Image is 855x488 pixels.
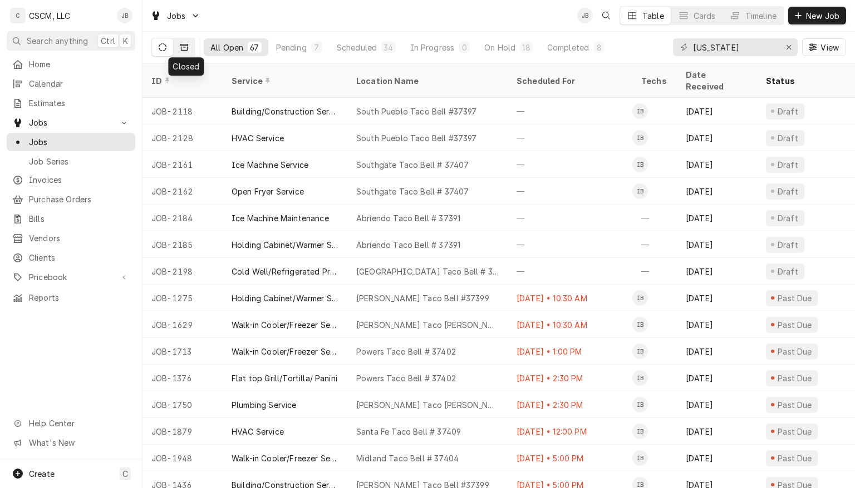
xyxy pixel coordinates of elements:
span: Jobs [167,10,186,22]
div: Past Due [777,452,814,464]
div: [DATE] [677,365,757,391]
div: [DATE] [677,151,757,178]
span: Invoices [29,174,130,186]
div: All Open [210,42,243,53]
div: [DATE] [677,391,757,418]
div: — [632,258,677,285]
div: IB [632,397,648,412]
div: HVAC Service [232,132,284,144]
div: Izaia Bain's Avatar [632,317,648,332]
div: Izaia Bain's Avatar [632,103,648,119]
div: Closed [168,57,204,76]
div: [DATE] [677,98,757,125]
div: 18 [522,42,530,53]
div: Date Received [686,69,746,92]
div: Open Fryer Service [232,186,304,197]
span: Purchase Orders [29,193,130,205]
div: Santa Fe Taco Bell # 37409 [356,426,461,437]
div: Walk-in Cooler/Freezer Service Call [232,319,338,331]
div: [DATE] • 10:30 AM [508,311,632,338]
div: Plumbing Service [232,399,297,411]
div: JOB-1275 [142,285,223,311]
div: — [632,205,677,231]
div: JOB-2128 [142,125,223,151]
div: 7 [313,42,320,53]
a: Go to Pricebook [7,268,135,286]
a: Go to Help Center [7,414,135,432]
div: Draft [776,239,800,251]
a: Jobs [7,133,135,151]
div: IB [632,424,648,439]
div: Scheduled For [517,75,621,87]
div: Past Due [777,372,814,384]
div: Walk-in Cooler/Freezer Service Call [232,452,338,464]
div: — [508,178,632,205]
span: Calendar [29,78,130,89]
a: Go to Jobs [7,113,135,132]
div: JB [577,8,593,23]
button: Search anythingCtrlK [7,31,135,51]
div: JOB-2184 [142,205,223,231]
div: — [508,205,632,231]
a: Purchase Orders [7,190,135,208]
div: 34 [384,42,393,53]
span: Jobs [29,117,113,128]
div: Scheduled [337,42,377,53]
div: South Pueblo Taco Bell #37397 [356,132,477,144]
a: Calendar [7,74,135,93]
span: Vendors [29,232,130,244]
div: Izaia Bain's Avatar [632,157,648,172]
div: — [508,258,632,285]
div: Southgate Taco Bell # 37407 [356,186,469,197]
div: CSCM, LLC [29,10,70,22]
div: [DATE] [677,178,757,205]
div: Powers Taco Bell # 37402 [356,346,456,357]
div: JOB-1879 [142,418,223,445]
div: Ice Machine Service [232,159,308,171]
div: South Pueblo Taco Bell #37397 [356,106,477,117]
div: [DATE] [677,311,757,338]
div: JOB-1750 [142,391,223,418]
div: Izaia Bain's Avatar [632,290,648,306]
div: IB [632,317,648,332]
a: Estimates [7,94,135,112]
div: [DATE] [677,205,757,231]
a: Vendors [7,229,135,247]
span: C [122,468,128,480]
div: [PERSON_NAME] Taco Bell #37399 [356,292,489,304]
div: Izaia Bain's Avatar [632,424,648,439]
div: [DATE] • 10:30 AM [508,285,632,311]
span: Create [29,469,55,479]
div: Holding Cabinet/Warmer Service [232,239,338,251]
div: Southgate Taco Bell # 37407 [356,159,469,171]
span: Home [29,58,130,70]
div: HVAC Service [232,426,284,437]
span: View [818,42,841,53]
span: Job Series [29,156,130,167]
div: JOB-1948 [142,445,223,471]
div: [DATE] • 5:00 PM [508,445,632,471]
div: Past Due [777,399,814,411]
div: [DATE] [677,231,757,258]
div: Completed [547,42,589,53]
div: [PERSON_NAME] Taco [PERSON_NAME] # 37405 [356,399,499,411]
div: IB [632,343,648,359]
div: Pending [276,42,307,53]
div: Midland Taco Bell # 37404 [356,452,459,464]
span: Pricebook [29,271,113,283]
div: Service [232,75,336,87]
button: View [802,38,846,56]
div: Draft [776,159,800,171]
div: [DATE] [677,258,757,285]
div: Draft [776,266,800,277]
div: [DATE] • 2:30 PM [508,365,632,391]
div: — [508,231,632,258]
span: Jobs [29,136,130,148]
div: [PERSON_NAME] Taco [PERSON_NAME] # 37405 [356,319,499,331]
span: New Job [804,10,842,22]
div: IB [632,103,648,119]
div: JOB-2162 [142,178,223,205]
div: Techs [641,75,668,87]
div: — [508,98,632,125]
div: [GEOGRAPHIC_DATA] Taco Bell # 37406 [356,266,499,277]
